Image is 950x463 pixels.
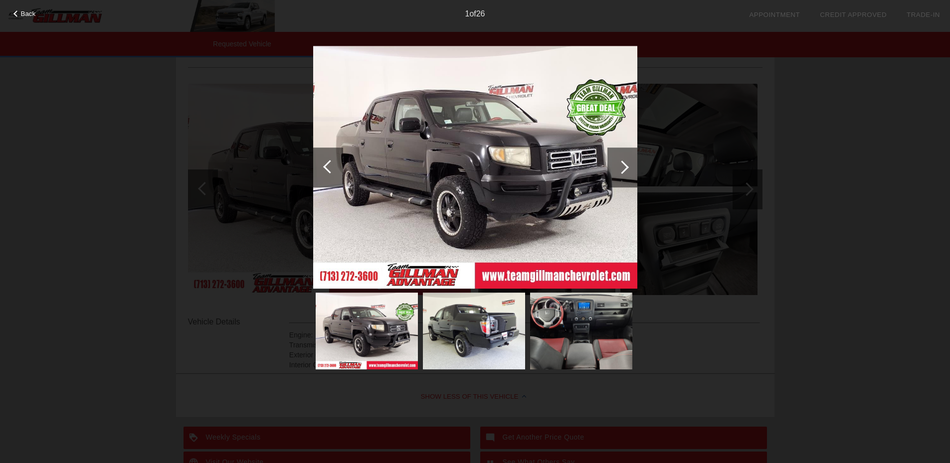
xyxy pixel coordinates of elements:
a: Credit Approved [820,11,887,18]
img: c78f4c964a6fe04f347974deceaf5c28.jpg [423,293,525,369]
img: c30e83b9e053856f175b82cb563149a8.jpg [316,293,418,369]
span: Back [21,10,36,17]
img: d301a6b76860f1e19be4ad788502d9b2.jpg [530,293,632,369]
span: 1 [465,9,469,18]
span: 26 [476,9,485,18]
a: Appointment [749,11,800,18]
img: c30e83b9e053856f175b82cb563149a8.jpg [313,46,637,289]
a: Trade-In [907,11,940,18]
